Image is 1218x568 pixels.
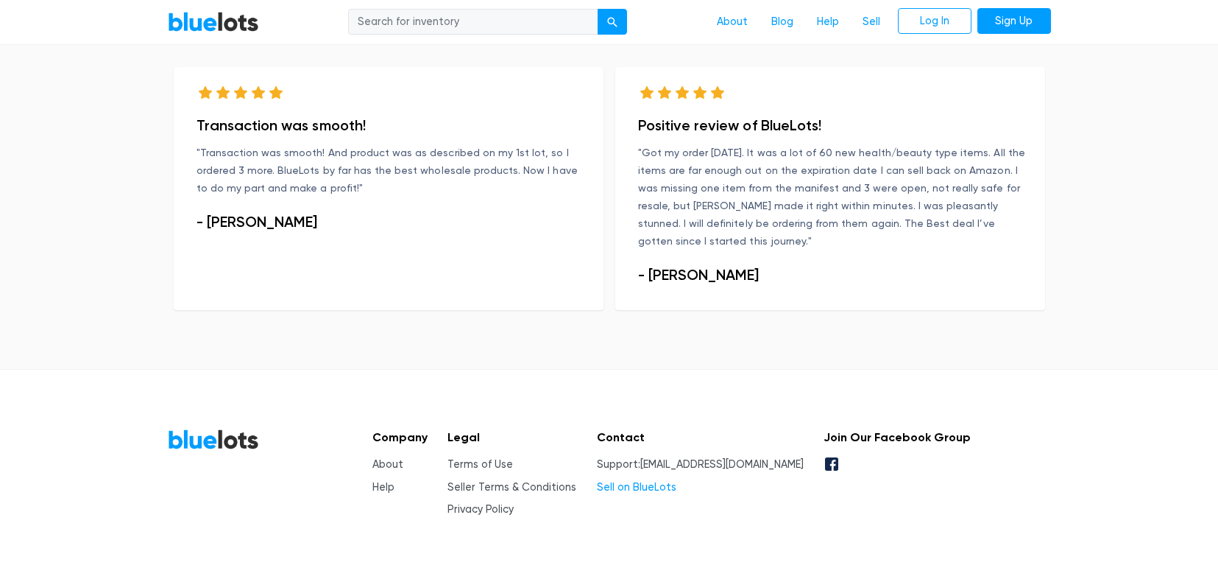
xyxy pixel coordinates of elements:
[372,458,403,471] a: About
[168,11,259,32] a: BlueLots
[597,457,804,473] li: Support:
[196,213,589,231] h3: - [PERSON_NAME]
[447,458,513,471] a: Terms of Use
[640,458,804,471] a: [EMAIL_ADDRESS][DOMAIN_NAME]
[638,144,1030,250] p: "Got my order [DATE]. It was a lot of 60 new health/beauty type items. All the items are far enou...
[898,8,971,35] a: Log In
[977,8,1051,35] a: Sign Up
[638,266,1030,284] h3: - [PERSON_NAME]
[372,481,394,494] a: Help
[805,8,851,36] a: Help
[597,481,676,494] a: Sell on BlueLots
[348,9,598,35] input: Search for inventory
[824,430,971,444] h5: Join Our Facebook Group
[196,116,589,134] h4: Transaction was smooth!
[597,430,804,444] h5: Contact
[851,8,892,36] a: Sell
[168,429,259,450] a: BlueLots
[196,144,589,197] p: "Transaction was smooth! And product was as described on my 1st lot, so I ordered 3 more. BlueLot...
[705,8,760,36] a: About
[638,116,1030,134] h4: Positive review of BlueLots!
[760,8,805,36] a: Blog
[447,503,514,516] a: Privacy Policy
[372,430,428,444] h5: Company
[447,430,576,444] h5: Legal
[447,481,576,494] a: Seller Terms & Conditions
